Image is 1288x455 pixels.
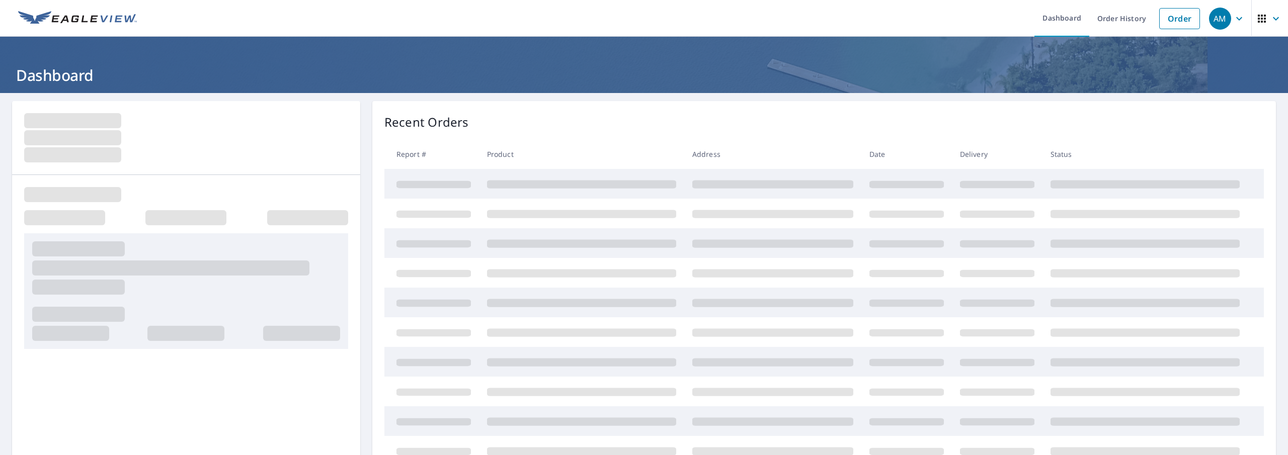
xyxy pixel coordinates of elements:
th: Date [861,139,952,169]
a: Order [1159,8,1200,29]
th: Address [684,139,861,169]
th: Delivery [952,139,1042,169]
img: EV Logo [18,11,137,26]
th: Report # [384,139,479,169]
p: Recent Orders [384,113,469,131]
th: Product [479,139,684,169]
div: AM [1209,8,1231,30]
th: Status [1042,139,1248,169]
h1: Dashboard [12,65,1276,85]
